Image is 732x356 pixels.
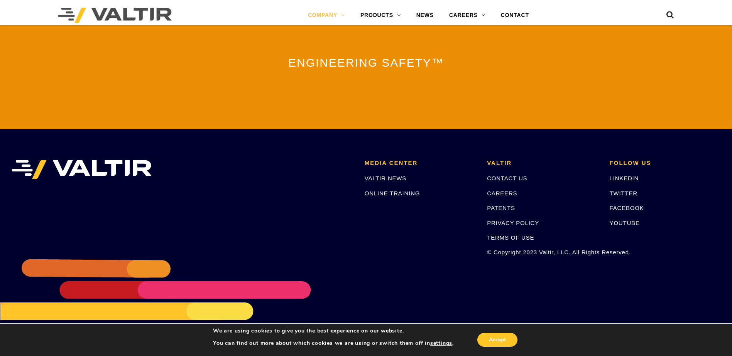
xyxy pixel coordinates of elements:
[610,205,644,211] a: FACEBOOK
[213,340,454,347] p: You can find out more about which cookies we are using or switch them off in .
[487,175,527,181] a: CONTACT US
[288,56,444,69] span: ENGINEERING SAFETY™
[493,8,537,23] a: CONTACT
[487,248,598,257] p: © Copyright 2023 Valtir, LLC. All Rights Reserved.
[610,220,640,226] a: YOUTUBE
[12,160,152,179] img: VALTIR
[365,190,420,196] a: ONLINE TRAINING
[487,220,539,226] a: PRIVACY POLICY
[365,175,406,181] a: VALTIR NEWS
[487,160,598,166] h2: VALTIR
[300,8,353,23] a: COMPANY
[487,234,534,241] a: TERMS OF USE
[409,8,441,23] a: NEWS
[610,190,637,196] a: TWITTER
[610,160,720,166] h2: FOLLOW US
[487,190,517,196] a: CAREERS
[365,160,475,166] h2: MEDIA CENTER
[487,205,515,211] a: PATENTS
[477,333,517,347] button: Accept
[441,8,493,23] a: CAREERS
[610,175,639,181] a: LINKEDIN
[353,8,409,23] a: PRODUCTS
[430,340,452,347] button: settings
[58,8,172,23] img: Valtir
[213,327,454,334] p: We are using cookies to give you the best experience on our website.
